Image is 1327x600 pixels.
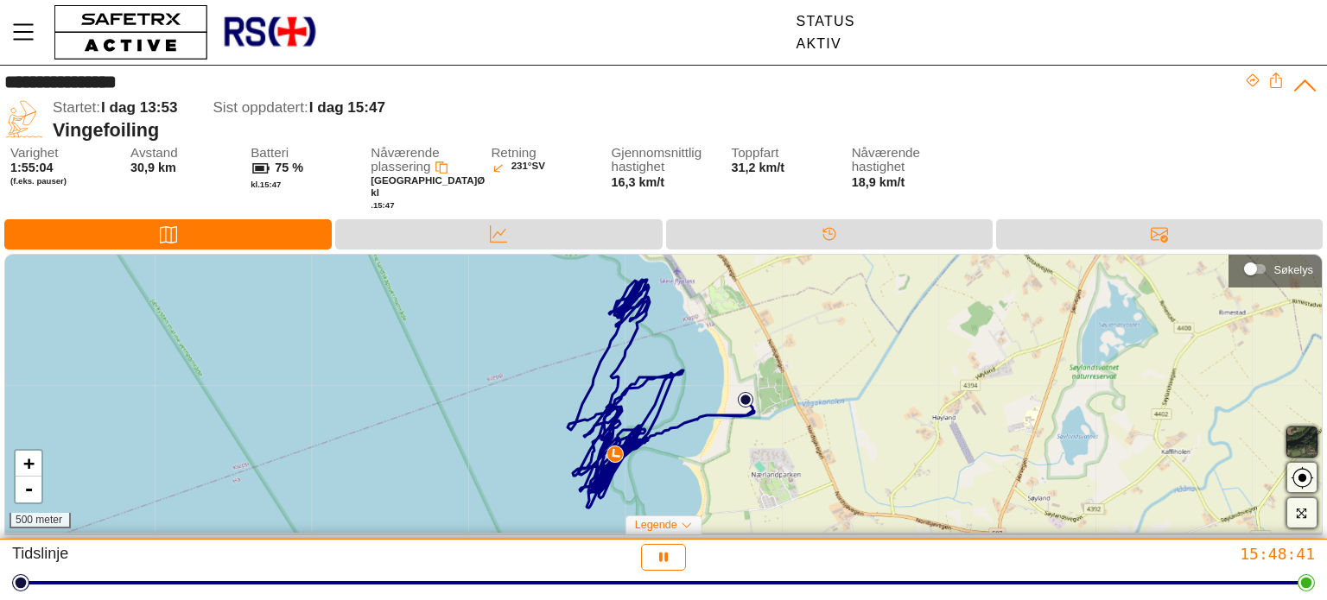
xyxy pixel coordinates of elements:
div: Kart [4,219,332,249]
div: Meldinger [996,219,1323,249]
div: Tidslinje [666,219,993,249]
font: (f.eks. pauser) [10,176,67,186]
font: Startet: [53,99,100,116]
img: RescueLogo.png [222,4,317,60]
img: WINGFOILING.svg [4,99,44,139]
font: Gjennomsnittlig hastighet [611,145,702,174]
font: Aktiv [797,36,841,51]
font: . [371,200,373,210]
a: Zoom inn [16,451,41,477]
font: kl. [251,180,260,189]
font: Batteri [251,145,289,160]
font: Søkelys [1273,263,1313,276]
div: Søkelys [1237,256,1313,281]
font: Tidslinje [12,545,68,562]
a: Zoom ut [16,477,41,502]
img: PathStart.svg [738,392,753,407]
font: 1:55:04 [10,161,54,174]
font: Vingefoiling [53,119,159,141]
font: 30,9 km [130,161,176,174]
font: Retning [491,145,536,160]
font: 18,9 km/t [852,175,905,189]
font: I dag 13:53 [101,99,177,116]
font: Varighet [10,145,58,160]
font: + [23,452,35,474]
font: 31,2 km/t [732,161,785,174]
font: Nåværende hastighet [852,145,920,174]
div: Data [335,219,662,249]
font: 75 % [275,161,303,174]
font: Legende [635,519,677,531]
font: SV [531,161,544,171]
font: 231° [511,161,532,171]
font: [GEOGRAPHIC_DATA]Ø kl [371,175,487,198]
font: 15:47 [373,200,395,210]
font: I dag 15:47 [309,99,385,116]
font: 16,3 km/t [611,175,664,189]
font: 500 meter [16,514,62,526]
font: 15:47 [260,180,282,189]
font: Toppfart [732,145,779,160]
img: PathDirectionCurrent.svg [606,446,624,464]
font: Nåværende plassering [371,145,439,174]
font: Avstand [130,145,178,160]
font: - [23,478,35,500]
font: 15:48:41 [1240,545,1315,563]
font: Sist oppdatert: [213,99,308,116]
font: Status [797,14,855,28]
